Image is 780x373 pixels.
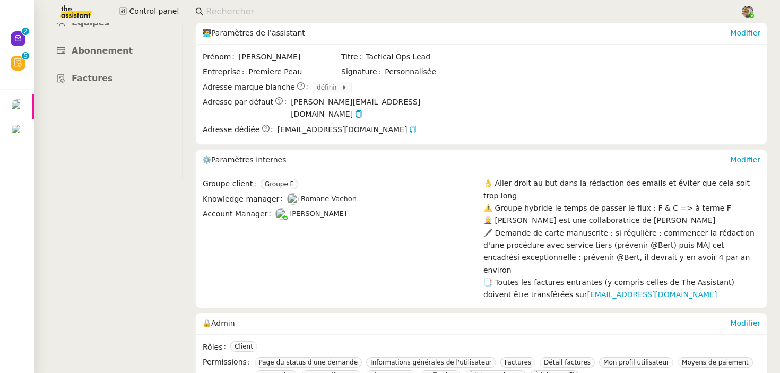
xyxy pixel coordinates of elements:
[341,51,366,63] span: Titre
[203,193,287,205] span: Knowledge manager
[203,124,259,136] span: Adresse dédiée
[202,150,730,171] div: ⚙️
[301,195,357,203] span: Romane Vachon
[587,290,717,299] a: [EMAIL_ADDRESS][DOMAIN_NAME]
[261,179,298,189] nz-tag: Groupe F
[544,359,591,366] span: Détail factures
[275,208,287,220] img: users%2FNTfmycKsCFdqp6LX6USf2FmuPJo2%2Favatar%2Fprofile-pic%20(1).png
[203,81,295,93] span: Adresse marque blanche
[72,18,109,28] span: Équipes
[129,5,179,18] span: Control panel
[603,359,669,366] span: Mon profil utilisateur
[230,341,257,352] nz-tag: Client
[483,214,760,227] div: 👩‍🦳 [PERSON_NAME] est une collaboratrice de [PERSON_NAME]
[291,96,479,121] span: [PERSON_NAME][EMAIL_ADDRESS][DOMAIN_NAME]
[203,51,239,63] span: Prénom
[248,66,340,78] span: Premiere Peau
[730,319,760,327] a: Modifier
[259,359,358,366] span: Page du status d'une demande
[366,51,479,63] span: Tactical Ops Lead
[287,193,299,205] img: users%2FyQfMwtYgTqhRP2YHWHmG2s2LYaD3%2Favatar%2Fprofile-pic.png
[203,66,248,78] span: Entreprise
[483,177,760,202] div: 👌 Aller droit au but dans la rédaction des emails et éviter que cela soit trop long
[278,124,417,136] span: [EMAIL_ADDRESS][DOMAIN_NAME]
[730,155,760,164] a: Modifier
[72,46,133,56] span: Abonnement
[203,341,230,353] span: Rôles
[206,5,730,19] input: Rechercher
[40,39,176,64] a: Abonnement
[682,359,749,366] span: Moyens de paiement
[483,227,760,276] div: 🖋️ Demande de carte manuscrite : si régulière : commencer la rédaction d'une procédure avec servi...
[113,4,185,19] button: Control panel
[289,210,346,218] span: [PERSON_NAME]
[11,99,25,114] img: users%2FHIWaaSoTa5U8ssS5t403NQMyZZE3%2Favatar%2Fa4be050e-05fa-4f28-bbe7-e7e8e4788720
[23,28,28,37] p: 2
[239,51,340,63] span: [PERSON_NAME]
[505,359,531,366] span: Factures
[203,178,261,190] span: Groupe client
[730,29,760,37] a: Modifier
[11,124,25,138] img: users%2FAXgjBsdPtrYuxuZvIJjRexEdqnq2%2Favatar%2F1599931753966.jpeg
[23,52,28,62] p: 5
[483,202,760,214] div: ⚠️ Groupe hybride le temps de passer le flux : F & C => à terme F
[483,276,760,301] div: 📑 Toutes les factures entrantes (y compris celles de The Assistant) doivent être transférées sur
[202,23,730,44] div: 🧑‍💻
[211,319,235,327] span: Admin
[202,313,730,334] div: 🔒
[72,73,113,83] span: Factures
[370,359,492,366] span: Informations générales de l'utilisateur
[203,208,275,220] span: Account Manager
[742,6,753,18] img: 388bd129-7e3b-4cb1-84b4-92a3d763e9b7
[317,82,341,93] span: définir
[203,96,273,108] span: Adresse par défaut
[341,66,385,78] span: Signature
[211,155,286,164] span: Paramètres internes
[211,29,305,37] span: Paramètres de l'assistant
[22,28,29,35] nz-badge-sup: 2
[385,66,436,78] span: Personnalisée
[22,52,29,59] nz-badge-sup: 5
